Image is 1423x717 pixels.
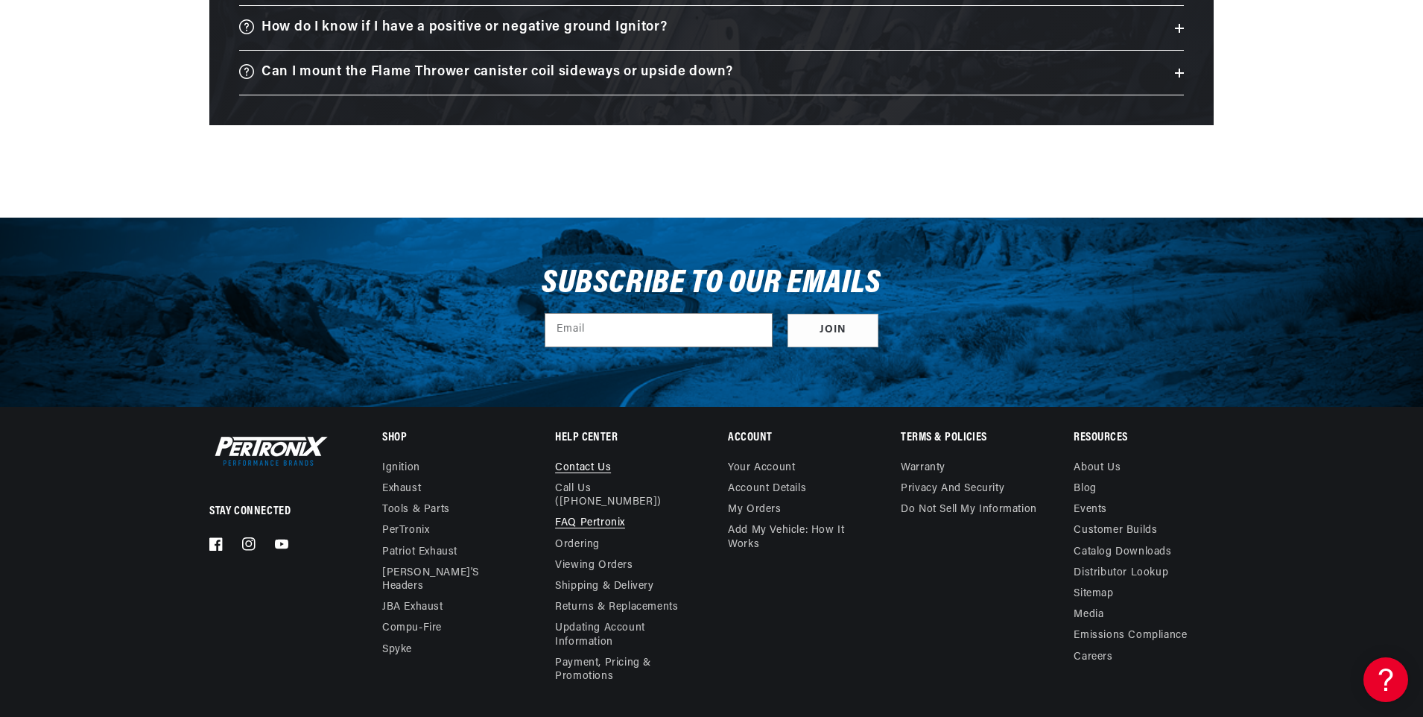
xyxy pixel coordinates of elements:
a: Emissions compliance [1074,625,1187,646]
a: Returns & Replacements [555,597,678,618]
h3: Can I mount the Flame Thrower canister coil sideways or upside down? [262,61,733,84]
input: Email [545,314,772,347]
a: Shipping & Delivery [555,576,653,597]
a: [PERSON_NAME]'s Headers [382,563,510,597]
a: Compu-Fire [382,618,442,639]
a: Exhaust [382,478,421,499]
a: Your account [728,461,795,478]
a: Payment, Pricing & Promotions [555,653,694,687]
a: Customer Builds [1074,520,1157,541]
a: Spyke [382,639,412,660]
a: Tools & Parts [382,499,450,520]
a: Ignition [382,461,420,478]
a: My orders [728,499,781,520]
p: Stay Connected [209,504,334,519]
a: Distributor Lookup [1074,563,1168,584]
a: Privacy and Security [901,478,1004,499]
a: Media [1074,604,1103,625]
a: Ordering [555,534,600,555]
a: Account details [728,478,806,499]
a: PerTronix [382,520,429,541]
a: Catalog Downloads [1074,542,1171,563]
summary: Can I mount the Flame Thrower canister coil sideways or upside down? [239,51,1184,95]
a: Call Us ([PHONE_NUMBER]) [555,478,683,513]
a: Events [1074,499,1107,520]
button: Subscribe [787,314,878,347]
a: JBA Exhaust [382,597,443,618]
a: Updating Account Information [555,618,683,652]
a: Careers [1074,647,1112,668]
a: Contact us [555,461,611,478]
summary: How do I know if I have a positive or negative ground Ignitor? [239,6,1184,50]
a: Patriot Exhaust [382,542,457,563]
a: Add My Vehicle: How It Works [728,520,867,555]
a: Viewing Orders [555,555,633,576]
a: Sitemap [1074,584,1113,604]
h3: Subscribe to our emails [542,270,881,298]
a: About Us [1074,461,1121,478]
a: Do not sell my information [901,499,1037,520]
a: Blog [1074,478,1096,499]
a: FAQ Pertronix [555,513,625,534]
a: Warranty [901,461,945,478]
img: Pertronix [209,433,329,469]
h3: How do I know if I have a positive or negative ground Ignitor? [262,16,668,40]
